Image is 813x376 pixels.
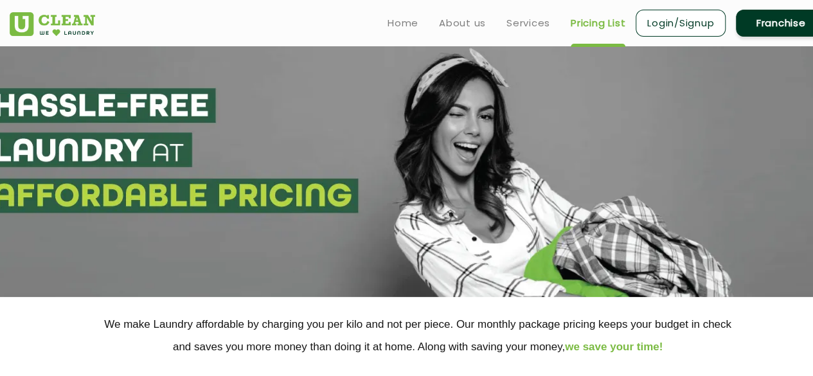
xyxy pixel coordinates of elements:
span: we save your time! [565,341,663,353]
a: Home [388,15,418,31]
a: About us [439,15,486,31]
a: Services [506,15,550,31]
a: Login/Signup [636,10,726,37]
a: Pricing List [571,15,625,31]
img: UClean Laundry and Dry Cleaning [10,12,95,36]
